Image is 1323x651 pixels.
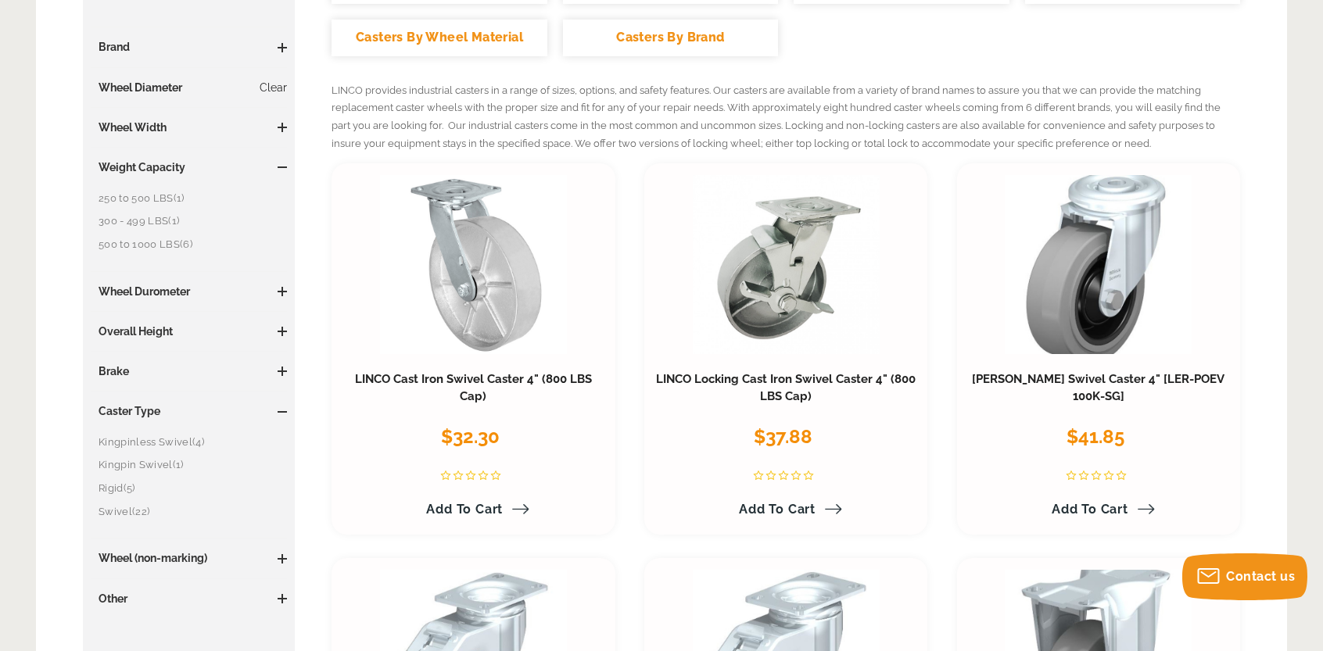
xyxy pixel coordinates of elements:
[99,456,287,474] a: Kingpin Swivel(1)
[739,502,816,517] span: Add to Cart
[1182,553,1307,600] button: Contact us
[972,372,1224,403] a: [PERSON_NAME] Swivel Caster 4" [LER-POEV 100K-SG]
[332,82,1240,153] p: LINCO provides industrial casters in a range of sizes, options, and safety features. Our casters ...
[730,496,842,523] a: Add to Cart
[754,425,812,448] span: $37.88
[99,503,287,520] a: Swivel(22)
[91,284,287,299] h3: Wheel Durometer
[99,480,287,497] a: Rigid(5)
[99,213,287,230] a: 300 - 499 LBS(1)
[174,192,185,204] span: (1)
[91,159,287,175] h3: Weight Capacity
[91,363,287,379] h3: Brake
[417,496,529,523] a: Add to Cart
[91,550,287,566] h3: Wheel (non-marking)
[99,236,287,253] a: 500 to 1000 LBS(6)
[99,434,287,451] a: Kingpinless Swivel(4)
[91,39,287,55] h3: Brand
[99,190,287,207] a: 250 to 500 LBS(1)
[426,502,503,517] span: Add to Cart
[332,20,547,56] a: Casters By Wheel Material
[180,238,192,250] span: (6)
[91,591,287,606] h3: Other
[168,215,179,227] span: (1)
[1042,496,1155,523] a: Add to Cart
[1226,569,1295,584] span: Contact us
[132,506,149,517] span: (22)
[260,80,287,95] a: Clear
[441,425,500,448] span: $32.30
[173,459,184,470] span: (1)
[91,120,287,135] h3: Wheel Width
[656,372,916,403] a: LINCO Locking Cast Iron Swivel Caster 4" (800 LBS Cap)
[91,403,287,419] h3: Caster Type
[1067,425,1124,448] span: $41.85
[355,372,592,403] a: LINCO Cast Iron Swivel Caster 4" (800 LBS Cap)
[1052,502,1128,517] span: Add to Cart
[563,20,778,56] a: Casters By Brand
[91,80,287,95] h3: Wheel Diameter
[192,436,204,448] span: (4)
[124,482,135,494] span: (5)
[91,324,287,339] h3: Overall Height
